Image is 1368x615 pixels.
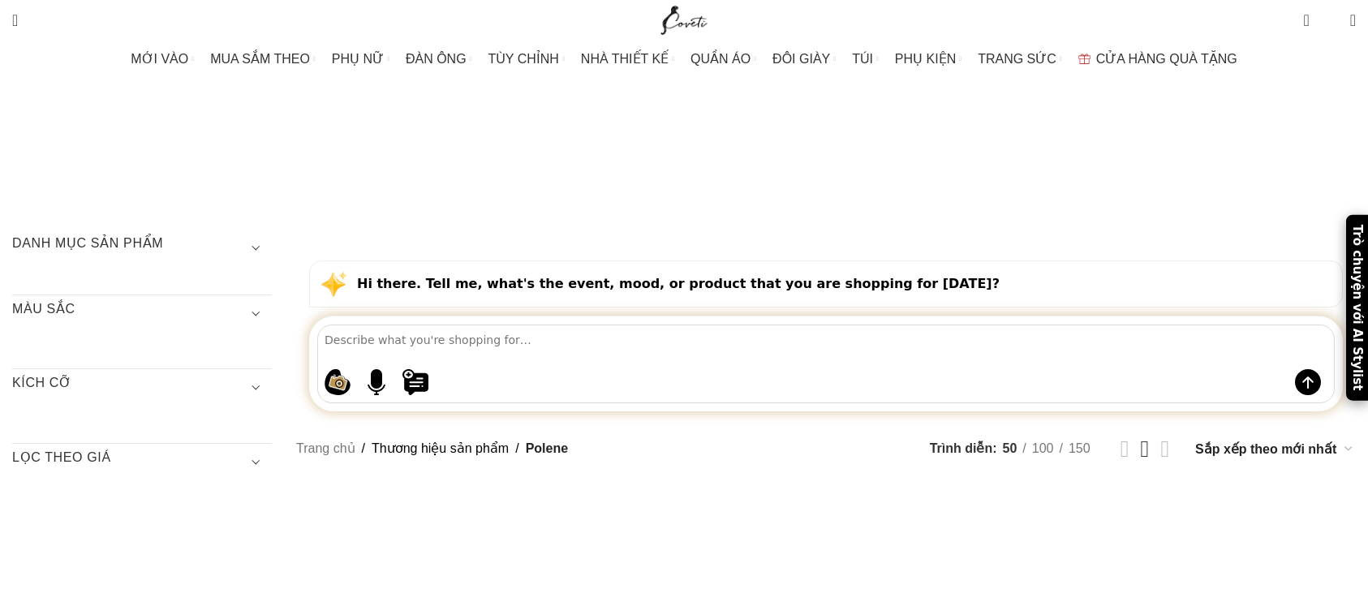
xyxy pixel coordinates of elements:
[1096,51,1237,67] span: CỬA HÀNG QUÀ TẶNG
[895,43,961,75] a: PHỤ KIỆN
[895,51,956,67] span: PHỤ KIỆN
[332,43,389,75] a: PHỤ NỮ
[772,43,836,75] a: ĐÔI GIÀY
[852,43,879,75] a: TÚI
[12,234,272,262] h3: Danh mục sản phẩm
[12,300,272,328] h3: MÀU SẮC
[210,43,316,75] a: MUA SẮM THEO
[4,4,26,37] div: Tìm kiếm
[131,43,194,75] a: MỚI VÀO
[12,449,272,476] h3: Lọc theo giá
[690,43,756,75] a: QUẦN ÁO
[12,374,272,402] h3: KÍCH CỠ
[978,51,1056,67] span: TRANG SỨC
[978,43,1062,75] a: TRANG SỨC
[1295,4,1317,37] a: 0
[690,51,751,67] span: QUẦN ÁO
[1078,54,1091,64] img: Túi quà tặng
[581,51,669,67] span: NHÀ THIẾT KẾ
[1078,43,1237,75] a: CỬA HÀNG QUÀ TẶNG
[488,51,559,67] span: TÙY CHỈNH
[1325,16,1337,28] span: 0
[852,51,873,67] span: TÚI
[581,43,674,75] a: NHÀ THIẾT KẾ
[4,4,26,37] a: Search
[657,12,712,26] a: Site logo
[4,43,1364,75] div: Main navigation
[488,43,565,75] a: TÙY CHỈNH
[772,51,830,67] span: ĐÔI GIÀY
[1322,4,1338,37] div: Danh sách mong muốn của tôi
[131,51,188,67] span: MỚI VÀO
[406,43,472,75] a: ĐÀN ÔNG
[406,51,467,67] span: ĐÀN ÔNG
[332,51,384,67] span: PHỤ NỮ
[1305,8,1317,20] span: 0
[210,51,310,67] span: MUA SẮM THEO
